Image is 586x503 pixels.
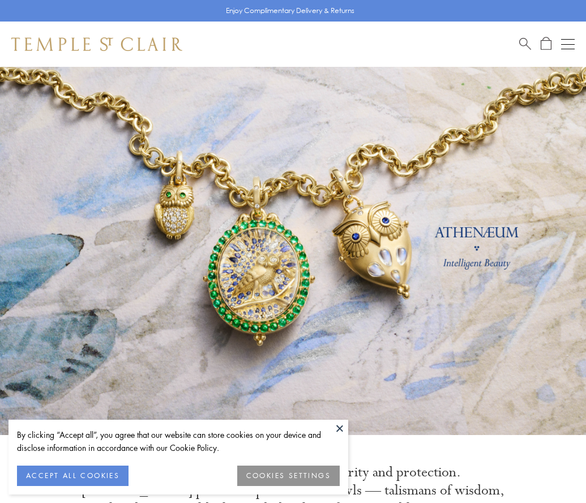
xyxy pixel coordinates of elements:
[17,428,340,454] div: By clicking “Accept all”, you agree that our website can store cookies on your device and disclos...
[237,466,340,486] button: COOKIES SETTINGS
[17,466,129,486] button: ACCEPT ALL COOKIES
[226,5,354,16] p: Enjoy Complimentary Delivery & Returns
[519,37,531,51] a: Search
[11,37,182,51] img: Temple St. Clair
[541,37,551,51] a: Open Shopping Bag
[561,37,575,51] button: Open navigation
